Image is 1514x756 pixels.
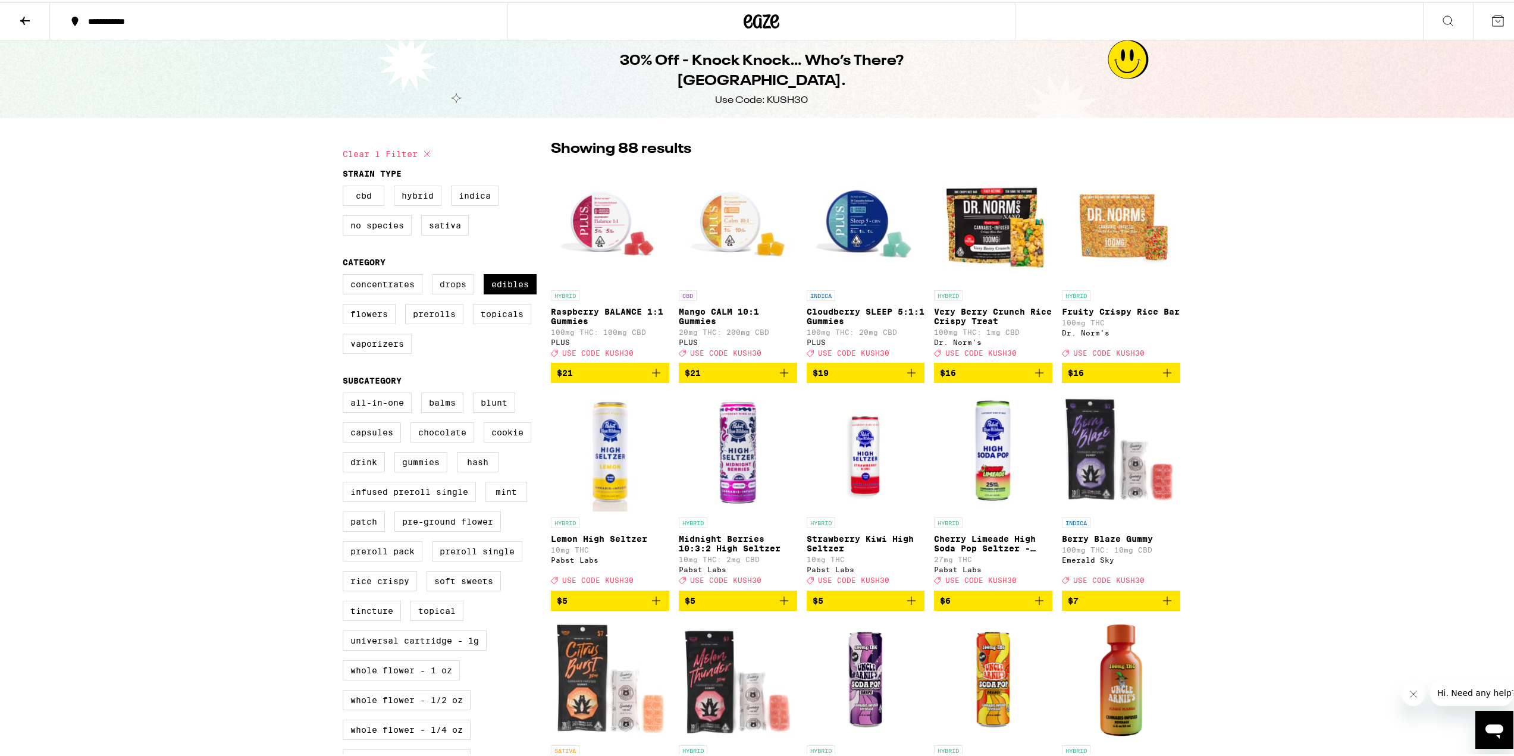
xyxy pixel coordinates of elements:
[807,553,925,561] p: 10mg THC
[1068,594,1079,603] span: $7
[818,347,889,355] span: USE CODE KUSH30
[934,532,1052,551] p: Cherry Limeade High Soda Pop Seltzer - 25mg
[934,163,1052,360] a: Open page for Very Berry Crunch Rice Crispy Treat from Dr. Norm's
[945,347,1017,355] span: USE CODE KUSH30
[551,588,669,608] button: Add to bag
[679,163,797,360] a: Open page for Mango CALM 10:1 Gummies from PLUS
[343,569,417,589] label: Rice Crispy
[551,336,669,344] div: PLUS
[1068,366,1084,375] span: $16
[343,539,422,559] label: Preroll Pack
[685,366,701,375] span: $21
[343,213,412,233] label: No Species
[343,374,402,383] legend: Subcategory
[934,305,1052,324] p: Very Berry Crunch Rice Crispy Treat
[934,515,963,526] p: HYBRID
[451,183,499,203] label: Indica
[1062,554,1180,561] div: Emerald Sky
[715,92,808,105] div: Use Code: KUSH30
[551,326,669,334] p: 100mg THC: 100mg CBD
[807,305,925,324] p: Cloudberry SLEEP 5:1:1 Gummies
[940,594,951,603] span: $6
[1073,347,1145,355] span: USE CODE KUSH30
[343,183,384,203] label: CBD
[343,255,385,265] legend: Category
[394,509,501,529] label: Pre-ground Flower
[807,515,835,526] p: HYBRID
[343,658,460,678] label: Whole Flower - 1 oz
[485,479,527,500] label: Mint
[807,743,835,754] p: HYBRID
[679,743,707,754] p: HYBRID
[473,302,531,322] label: Topicals
[807,618,925,737] img: Uncle Arnie's - Grape Soda Pop 12oz - 100mg
[934,360,1052,381] button: Add to bag
[1062,618,1180,737] img: Uncle Arnie's - Magic Mango 2oz Shot - 100mg
[551,390,669,588] a: Open page for Lemon High Seltzer from Pabst Labs
[1062,360,1180,381] button: Add to bag
[427,569,501,589] label: Soft Sweets
[551,163,669,282] img: PLUS - Raspberry BALANCE 1:1 Gummies
[1062,532,1180,541] p: Berry Blaze Gummy
[410,598,463,619] label: Topical
[343,331,412,352] label: Vaporizers
[679,588,797,608] button: Add to bag
[1430,677,1513,704] iframe: Message from company
[432,272,474,292] label: Drops
[807,532,925,551] p: Strawberry Kiwi High Seltzer
[679,553,797,561] p: 10mg THC: 2mg CBD
[343,137,434,167] button: Clear 1 filter
[551,137,691,157] p: Showing 88 results
[1062,588,1180,608] button: Add to bag
[484,420,531,440] label: Cookie
[1475,708,1513,746] iframe: Button to launch messaging window
[934,618,1052,737] img: Uncle Arnie's - Orange Soda Pop 12oz - 100mg
[343,272,422,292] label: Concentrates
[807,288,835,299] p: INDICA
[807,326,925,334] p: 100mg THC: 20mg CBD
[410,420,474,440] label: Chocolate
[813,366,829,375] span: $19
[343,598,401,619] label: Tincture
[934,553,1052,561] p: 27mg THC
[1062,544,1180,551] p: 100mg THC: 10mg CBD
[679,618,797,737] img: Emerald Sky - Melon Thunder Gummy
[421,213,469,233] label: Sativa
[7,8,86,18] span: Hi. Need any help?
[679,563,797,571] div: Pabst Labs
[1062,163,1180,282] img: Dr. Norm's - Fruity Crispy Rice Bar
[934,390,1052,509] img: Pabst Labs - Cherry Limeade High Soda Pop Seltzer - 25mg
[405,302,463,322] label: Prerolls
[934,390,1052,588] a: Open page for Cherry Limeade High Soda Pop Seltzer - 25mg from Pabst Labs
[551,515,579,526] p: HYBRID
[679,336,797,344] div: PLUS
[343,420,401,440] label: Capsules
[813,594,823,603] span: $5
[545,49,978,89] h1: 30% Off - Knock Knock… Who’s There? [GEOGRAPHIC_DATA].
[934,563,1052,571] div: Pabst Labs
[1062,316,1180,324] p: 100mg THC
[934,588,1052,608] button: Add to bag
[1062,515,1090,526] p: INDICA
[1062,390,1180,588] a: Open page for Berry Blaze Gummy from Emerald Sky
[457,450,499,470] label: Hash
[551,305,669,324] p: Raspberry BALANCE 1:1 Gummies
[551,288,579,299] p: HYBRID
[679,163,797,282] img: PLUS - Mango CALM 10:1 Gummies
[679,390,797,509] img: Pabst Labs - Midnight Berries 10:3:2 High Seltzer
[343,717,471,738] label: Whole Flower - 1/4 oz
[807,588,925,608] button: Add to bag
[473,390,515,410] label: Blunt
[690,575,761,582] span: USE CODE KUSH30
[432,539,522,559] label: Preroll Single
[679,305,797,324] p: Mango CALM 10:1 Gummies
[343,509,385,529] label: Patch
[562,347,634,355] span: USE CODE KUSH30
[934,326,1052,334] p: 100mg THC: 1mg CBD
[807,360,925,381] button: Add to bag
[818,575,889,582] span: USE CODE KUSH30
[1062,327,1180,334] div: Dr. Norm's
[394,183,441,203] label: Hybrid
[679,360,797,381] button: Add to bag
[690,347,761,355] span: USE CODE KUSH30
